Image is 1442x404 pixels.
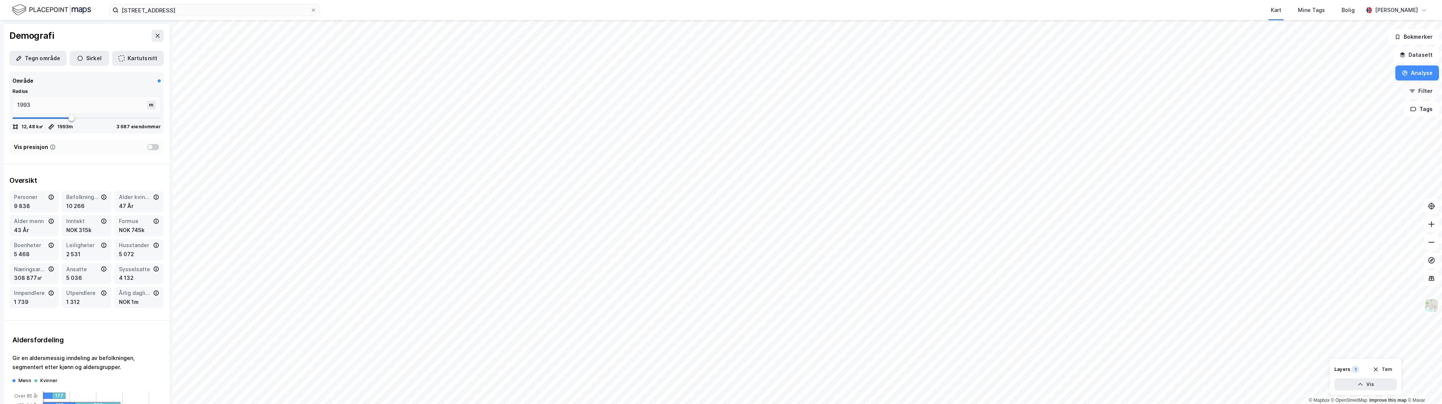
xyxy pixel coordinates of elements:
div: 1 [1352,366,1359,373]
div: Demografi [9,30,54,42]
div: Menn [18,378,31,384]
div: Vis presisjon [14,143,48,152]
div: 5 468 [14,250,54,259]
div: Kontrollprogram for chat [1404,368,1442,404]
div: Alder menn [14,217,47,226]
div: Layers [1334,366,1350,372]
div: 1 312 [66,298,106,307]
div: 5 036 [66,273,106,282]
button: Bokmerker [1388,29,1439,44]
div: 9 838 [14,202,54,211]
img: logo.f888ab2527a4732fd821a326f86c7f29.svg [12,3,91,17]
div: Årlig dagligvareforbruk [119,289,152,298]
div: 10 266 [66,202,106,211]
div: Husstander [119,241,152,250]
div: Område [12,76,33,85]
div: Kart [1271,6,1281,15]
div: Personer [14,193,47,202]
div: Alder kvinner [119,193,152,202]
div: Innpendlere [14,289,47,298]
div: m [147,100,156,109]
div: Oversikt [9,176,164,185]
a: Improve this map [1369,398,1407,403]
div: Befolkning dagtid [66,193,99,202]
div: Sysselsatte [119,265,152,274]
div: 47 År [119,202,159,211]
input: m [13,96,148,114]
div: [PERSON_NAME] [1375,6,1418,15]
button: Sirkel [70,51,109,66]
div: Boenheter [14,241,47,250]
div: Bolig [1342,6,1355,15]
div: NOK 315k [66,226,106,235]
input: Søk på adresse, matrikkel, gårdeiere, leietakere eller personer [119,5,310,16]
div: 3 687 eiendommer [116,124,161,130]
div: NOK 745k [119,226,159,235]
button: Datasett [1393,47,1439,62]
div: 43 År [14,226,54,235]
div: 2 531 [66,250,106,259]
div: Næringsareal [14,265,47,274]
div: 4 132 [119,273,159,282]
div: Mine Tags [1298,6,1325,15]
button: Tags [1404,102,1439,117]
button: Vis [1334,378,1397,390]
div: 5 072 [119,250,159,259]
button: Tegn område [9,51,67,66]
button: Analyse [1395,65,1439,80]
img: Z [1424,298,1439,313]
div: Inntekt [66,217,99,226]
div: 12,48 k㎡ [21,124,44,130]
div: NOK 1m [119,298,159,307]
a: OpenStreetMap [1331,398,1367,403]
div: Utpendlere [66,289,99,298]
button: Tøm [1368,363,1397,375]
div: Kvinner [40,378,58,384]
div: Radius [12,88,161,94]
iframe: Chat Widget [1404,368,1442,404]
div: Aldersfordeling [12,336,161,345]
div: 1 739 [14,298,54,307]
div: Gir en aldersmessig inndeling av befolkningen, segmentert etter kjønn og aldersgrupper. [12,354,161,372]
tspan: Over 85 år [14,393,38,399]
div: 1993 m [57,124,73,130]
div: 308 877㎡ [14,273,54,282]
div: Formue [119,217,152,226]
button: Filter [1403,84,1439,99]
a: Mapbox [1309,398,1329,403]
div: 177 [55,393,68,399]
button: Kartutsnitt [112,51,164,66]
div: Leiligheter [66,241,99,250]
div: Ansatte [66,265,99,274]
